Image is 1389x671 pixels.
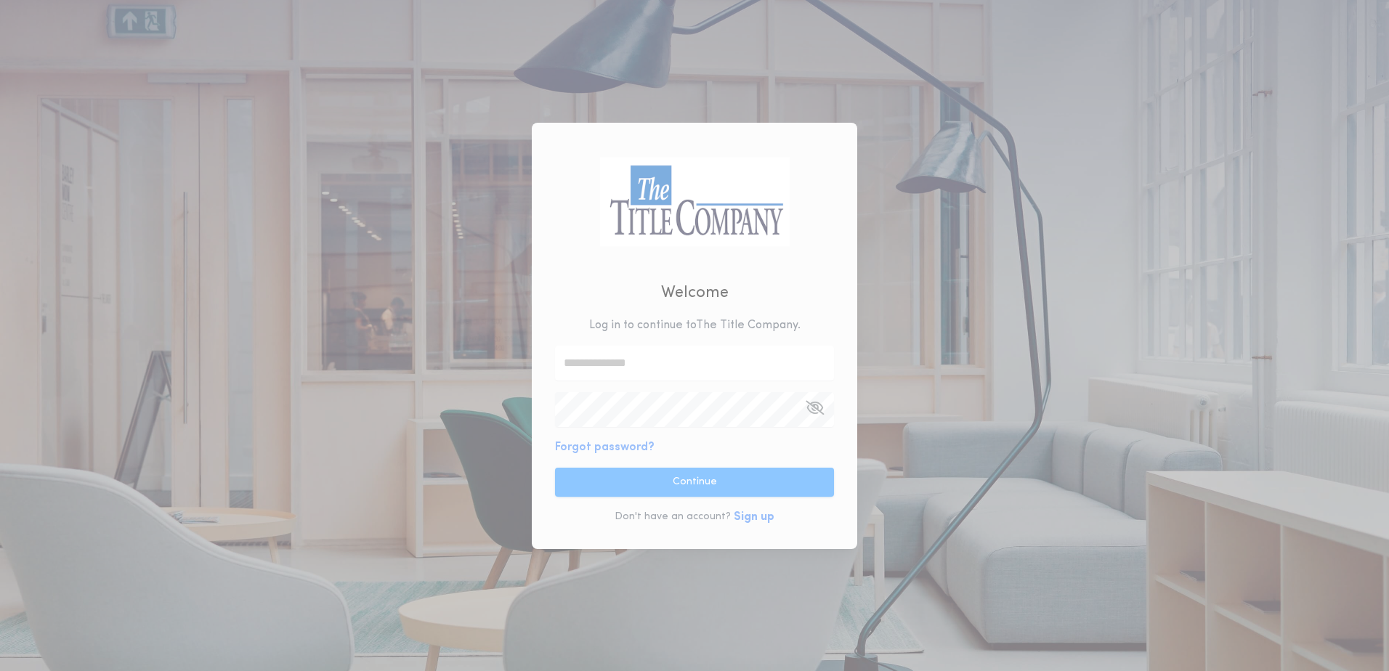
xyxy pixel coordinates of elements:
[615,510,731,524] p: Don't have an account?
[555,468,834,497] button: Continue
[589,317,801,334] p: Log in to continue to The Title Company .
[734,508,774,526] button: Sign up
[555,439,655,456] button: Forgot password?
[661,281,729,305] h2: Welcome
[599,157,790,246] img: logo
